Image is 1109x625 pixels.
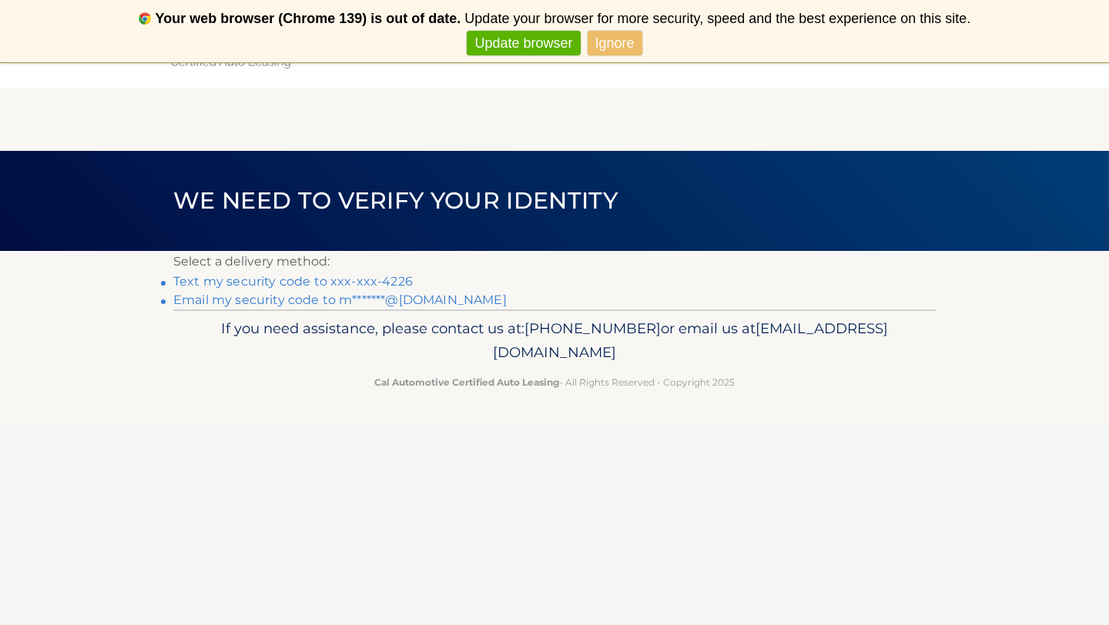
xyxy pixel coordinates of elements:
[467,31,580,56] a: Update browser
[464,11,970,26] span: Update your browser for more security, speed and the best experience on this site.
[173,274,413,289] a: Text my security code to xxx-xxx-4226
[374,376,559,388] strong: Cal Automotive Certified Auto Leasing
[588,31,642,56] a: Ignore
[183,374,926,390] p: - All Rights Reserved - Copyright 2025
[173,251,936,272] p: Select a delivery method:
[156,11,461,26] b: Your web browser (Chrome 139) is out of date.
[173,292,507,307] a: Email my security code to m*******@[DOMAIN_NAME]
[173,186,618,215] span: We need to verify your identity
[183,316,926,366] p: If you need assistance, please contact us at: or email us at
[524,319,661,337] span: [PHONE_NUMBER]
